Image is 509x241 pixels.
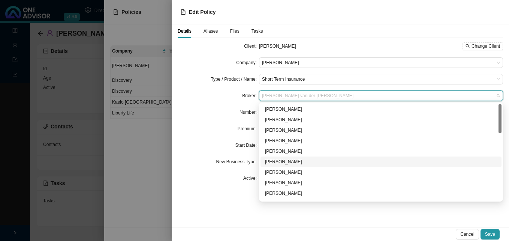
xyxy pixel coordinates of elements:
label: Type / Product / Name [211,74,259,84]
div: [PERSON_NAME] [265,190,497,197]
span: Short Term Insurance [262,74,500,84]
div: [PERSON_NAME] [265,158,497,166]
label: Active [243,173,259,184]
label: Client [244,41,259,51]
label: Premium [238,124,259,134]
label: Number [240,107,259,117]
div: [PERSON_NAME] [265,127,497,134]
span: Save [485,230,495,238]
span: Edit Policy [189,9,216,15]
span: Aliases [204,29,218,33]
div: Brendon Balaram [260,125,502,136]
label: Company [236,57,259,68]
div: Kyle Lane [260,199,502,209]
span: Brolink [262,58,500,68]
div: Anick Allsopp [260,114,502,125]
span: Files [230,29,239,33]
div: Shamenthran Chetty [260,146,502,157]
span: file-text [181,9,186,15]
span: Michael van der Berg [262,91,500,101]
button: Cancel [456,229,479,239]
span: Details [178,29,192,33]
div: [PERSON_NAME] [265,137,497,145]
div: Clinton Coetzee [260,157,502,167]
span: search [466,44,470,48]
div: [PERSON_NAME] [265,179,497,187]
div: [PERSON_NAME] [265,169,497,176]
div: [PERSON_NAME] [265,116,497,124]
label: Start Date [235,140,259,151]
div: Yusuf Ebrahim [260,167,502,178]
div: [PERSON_NAME] [265,148,497,155]
label: Broker [242,90,259,101]
div: Samantha Findlay [260,178,502,188]
span: Change Client [472,42,500,50]
label: New Business Type [216,157,259,167]
div: Annette Gericke [260,188,502,199]
span: [PERSON_NAME] [259,44,296,49]
div: [PERSON_NAME] [265,105,497,113]
span: Cancel [460,230,474,238]
div: Philip Abrahams [260,104,502,114]
div: Alison Botes [260,136,502,146]
span: Tasks [252,29,263,33]
button: Change Client [463,42,503,50]
button: Save [481,229,500,239]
